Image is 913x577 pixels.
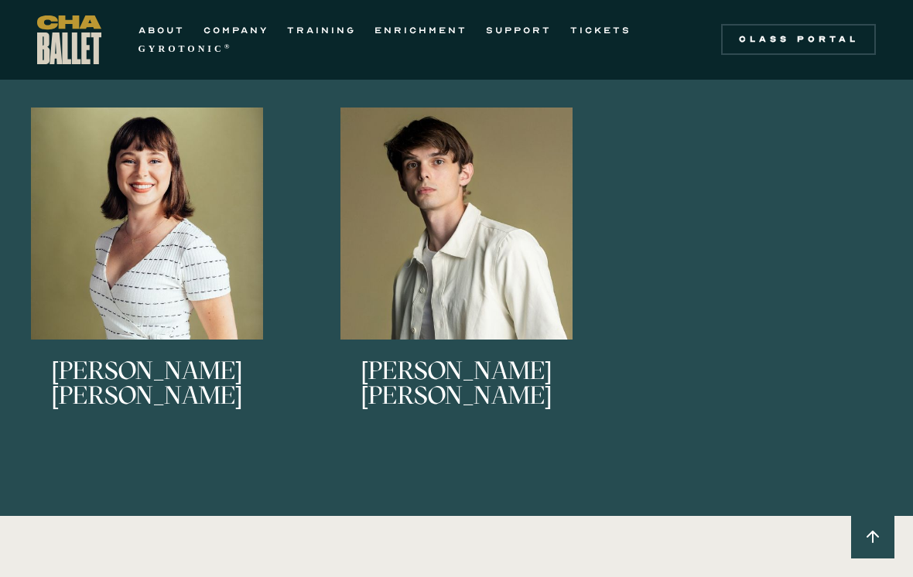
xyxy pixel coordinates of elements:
[224,43,233,50] sup: ®
[730,33,867,46] div: Class Portal
[138,39,233,58] a: GYROTONIC®
[374,21,467,39] a: ENRICHMENT
[309,108,604,415] a: [PERSON_NAME] [PERSON_NAME]
[570,21,631,39] a: TICKETS
[138,21,185,39] a: ABOUT
[203,21,268,39] a: COMPANY
[138,43,224,54] strong: GYROTONIC
[309,358,604,409] h3: [PERSON_NAME] [PERSON_NAME]
[486,21,552,39] a: SUPPORT
[37,15,101,64] a: home
[721,24,876,55] a: Class Portal
[287,21,356,39] a: TRAINING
